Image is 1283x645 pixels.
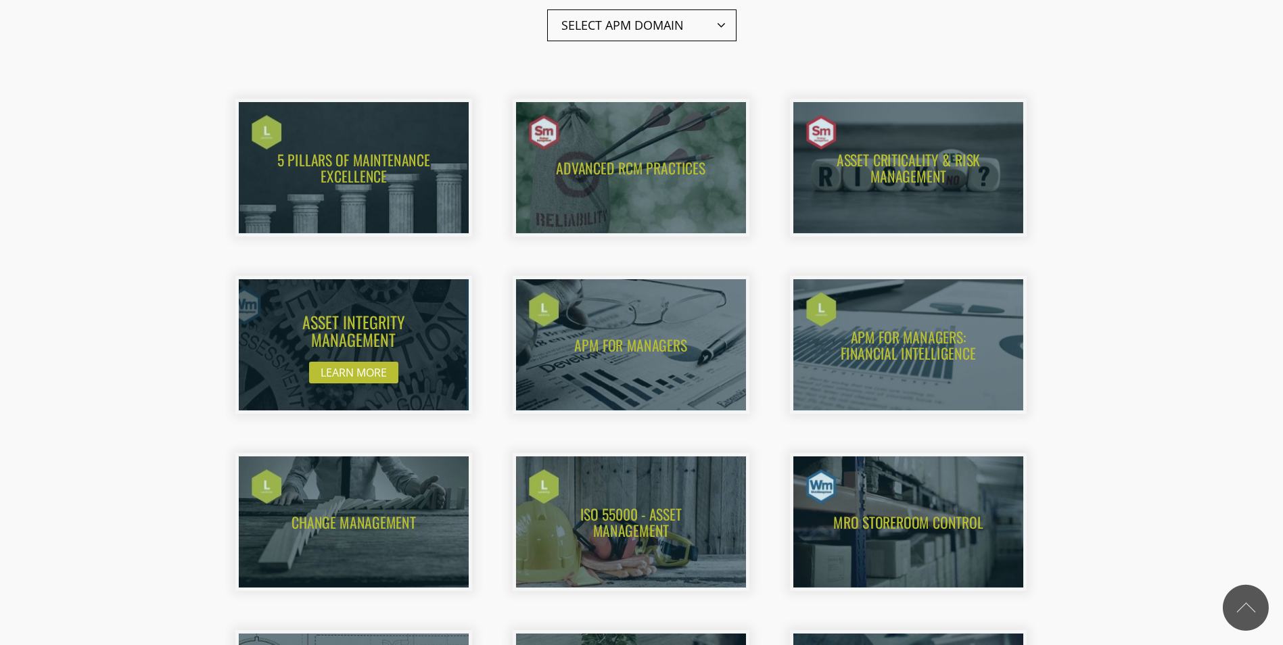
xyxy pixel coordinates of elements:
[239,102,469,233] img: New call-to-action
[239,456,469,588] img: Change Management
[516,279,746,410] img: APM for Managers
[547,9,737,42] span: Select APM Domain
[793,279,1023,410] img: APM for Managers: Financial Intelligence
[214,273,467,417] img: Asset Integrity Management
[516,456,746,588] img: New call-to-action
[516,102,746,233] img: Advanced RCM Practices
[793,102,1023,233] img: New call-to-action
[793,456,1023,588] img: New call-to-action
